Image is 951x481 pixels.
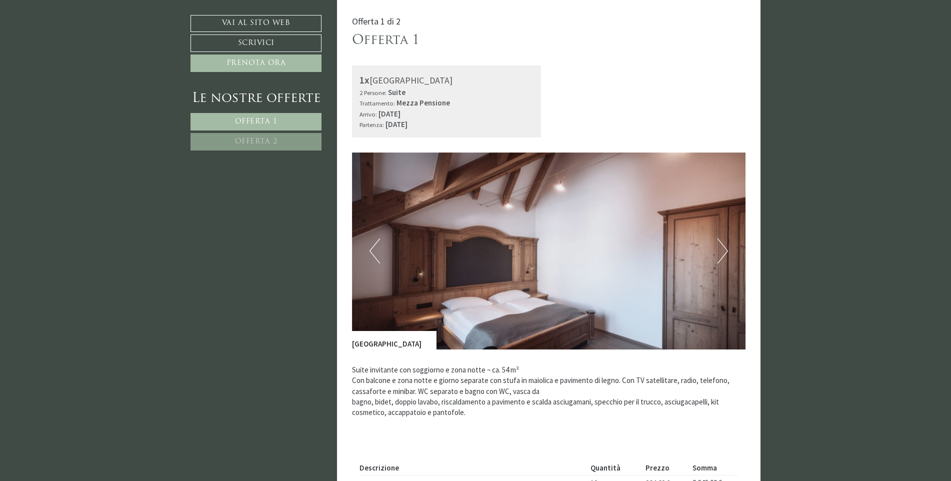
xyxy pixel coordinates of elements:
button: Next [717,238,728,263]
small: 17:16 [15,46,132,53]
th: Quantità [586,460,642,475]
b: [DATE] [378,109,400,118]
th: Somma [689,460,738,475]
p: Suite invitante con soggiorno e zona notte ~ ca. 54 m² Con balcone e zona notte e giorno separate... [352,364,746,418]
button: Previous [369,238,380,263]
b: Mezza Pensione [396,98,450,107]
b: [DATE] [385,119,407,129]
a: Vai al sito web [190,15,321,32]
th: Descrizione [359,460,587,475]
div: [GEOGRAPHIC_DATA] [352,331,436,349]
b: 1x [359,73,369,86]
small: Trattamento: [359,99,395,107]
img: image [352,152,746,349]
button: Invia [339,263,394,281]
div: Le nostre offerte [190,89,321,108]
div: martedì [176,7,218,23]
a: Prenota ora [190,54,321,72]
span: Offerta 1 di 2 [352,15,400,27]
span: Offerta 1 [235,118,277,125]
th: Prezzo [642,460,689,475]
small: Arrivo: [359,110,377,118]
span: Offerta 2 [235,138,277,145]
small: 2 Persone: [359,88,386,96]
small: Partenza: [359,120,384,128]
b: Suite [388,87,405,97]
div: Offerta 1 [352,31,419,50]
a: Scrivici [190,34,321,52]
div: Buon giorno, come possiamo aiutarla? [7,26,137,55]
div: Montis – Active Nature Spa [15,28,132,36]
div: [GEOGRAPHIC_DATA] [359,73,534,87]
